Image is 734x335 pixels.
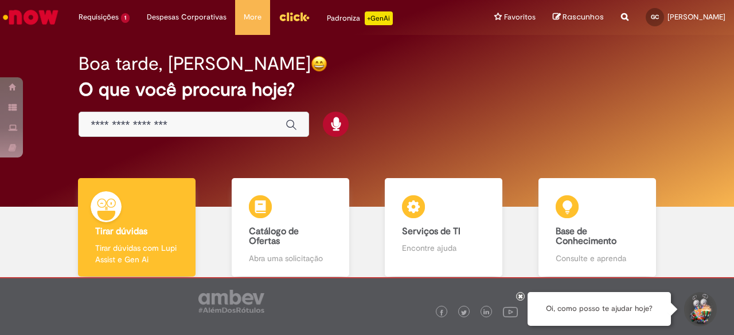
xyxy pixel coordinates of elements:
a: Catálogo de Ofertas Abra uma solicitação [214,178,368,277]
b: Catálogo de Ofertas [249,226,299,247]
a: Rascunhos [553,12,604,23]
p: Abra uma solicitação [249,253,332,264]
b: Tirar dúvidas [95,226,147,237]
a: Base de Conhecimento Consulte e aprenda [521,178,674,277]
p: Encontre ajuda [402,242,485,254]
p: +GenAi [365,11,393,25]
p: Consulte e aprenda [556,253,639,264]
span: [PERSON_NAME] [667,12,725,22]
img: logo_footer_facebook.png [439,310,444,316]
img: logo_footer_ambev_rotulo_gray.png [198,290,264,313]
img: logo_footer_linkedin.png [483,309,489,316]
img: logo_footer_youtube.png [503,304,518,319]
a: Serviços de TI Encontre ajuda [367,178,521,277]
a: Tirar dúvidas Tirar dúvidas com Lupi Assist e Gen Ai [60,178,214,277]
h2: Boa tarde, [PERSON_NAME] [79,54,311,74]
span: Rascunhos [563,11,604,22]
button: Iniciar Conversa de Suporte [682,292,717,326]
b: Serviços de TI [402,226,460,237]
img: logo_footer_twitter.png [461,310,467,316]
img: happy-face.png [311,56,327,72]
span: Requisições [79,11,119,23]
b: Base de Conhecimento [556,226,616,247]
div: Padroniza [327,11,393,25]
img: click_logo_yellow_360x200.png [279,8,310,25]
p: Tirar dúvidas com Lupi Assist e Gen Ai [95,242,178,265]
div: Oi, como posso te ajudar hoje? [528,292,671,326]
span: More [244,11,261,23]
span: GC [651,13,659,21]
h2: O que você procura hoje? [79,80,655,100]
span: Despesas Corporativas [147,11,227,23]
span: 1 [121,13,130,23]
img: ServiceNow [1,6,60,29]
span: Favoritos [504,11,536,23]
